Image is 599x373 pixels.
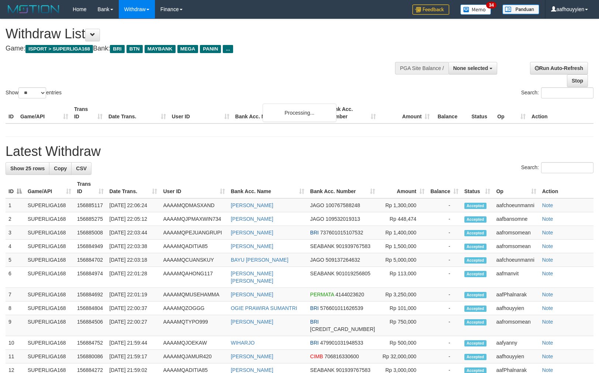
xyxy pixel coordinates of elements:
[378,226,427,240] td: Rp 1,400,000
[223,45,233,53] span: ...
[228,177,307,198] th: Bank Acc. Name: activate to sort column ascending
[200,45,221,53] span: PANIN
[379,102,433,123] th: Amount
[231,367,273,373] a: [PERSON_NAME]
[25,226,74,240] td: SUPERLIGA168
[17,102,71,123] th: Game/API
[521,87,593,98] label: Search:
[177,45,198,53] span: MEGA
[160,288,228,301] td: AAAAMQMUSEHAMMA
[6,87,62,98] label: Show entries
[74,267,107,288] td: 156884974
[529,102,593,123] th: Action
[320,305,363,311] span: Copy 576601011626539 to clipboard
[427,288,461,301] td: -
[25,288,74,301] td: SUPERLIGA168
[542,367,553,373] a: Note
[326,202,360,208] span: Copy 100767588248 to clipboard
[464,271,487,277] span: Accepted
[231,243,273,249] a: [PERSON_NAME]
[6,198,25,212] td: 1
[493,267,539,288] td: aafmanvit
[160,336,228,350] td: AAAAMQJOEKAW
[6,212,25,226] td: 2
[160,177,228,198] th: User ID: activate to sort column ascending
[542,257,553,263] a: Note
[310,319,319,325] span: BRI
[542,271,553,276] a: Note
[378,350,427,363] td: Rp 32,000,000
[336,243,370,249] span: Copy 901939767583 to clipboard
[493,350,539,363] td: aafhouyyien
[74,240,107,253] td: 156884949
[127,45,143,53] span: BTN
[160,240,228,253] td: AAAAMQADITIA85
[567,74,588,87] a: Stop
[25,315,74,336] td: SUPERLIGA168
[107,226,160,240] td: [DATE] 22:03:44
[6,144,593,159] h1: Latest Withdraw
[541,162,593,173] input: Search:
[107,336,160,350] td: [DATE] 21:59:44
[6,4,62,15] img: MOTION_logo.png
[310,271,335,276] span: SEABANK
[521,162,593,173] label: Search:
[493,212,539,226] td: aafbansomne
[74,226,107,240] td: 156885008
[107,315,160,336] td: [DATE] 22:00:27
[310,305,319,311] span: BRI
[107,198,160,212] td: [DATE] 22:06:24
[74,336,107,350] td: 156884752
[493,226,539,240] td: aafromsomean
[493,177,539,198] th: Op: activate to sort column ascending
[530,62,588,74] a: Run Auto-Refresh
[25,177,74,198] th: Game/API: activate to sort column ascending
[107,301,160,315] td: [DATE] 22:00:37
[6,162,49,175] a: Show 25 rows
[541,87,593,98] input: Search:
[231,353,273,359] a: [PERSON_NAME]
[310,230,319,236] span: BRI
[464,306,487,312] span: Accepted
[6,45,392,52] h4: Game: Bank:
[18,87,46,98] select: Showentries
[25,212,74,226] td: SUPERLIGA168
[310,202,324,208] span: JAGO
[412,4,449,15] img: Feedback.jpg
[6,27,392,41] h1: Withdraw List
[378,240,427,253] td: Rp 1,500,000
[25,350,74,363] td: SUPERLIGA168
[542,292,553,297] a: Note
[74,301,107,315] td: 156884804
[427,212,461,226] td: -
[494,102,529,123] th: Op
[6,226,25,240] td: 3
[232,102,325,123] th: Bank Acc. Name
[464,216,487,223] span: Accepted
[427,301,461,315] td: -
[231,319,273,325] a: [PERSON_NAME]
[378,198,427,212] td: Rp 1,300,000
[427,315,461,336] td: -
[107,212,160,226] td: [DATE] 22:05:12
[427,198,461,212] td: -
[310,353,323,359] span: CIMB
[107,350,160,363] td: [DATE] 21:59:17
[502,4,539,14] img: panduan.png
[378,301,427,315] td: Rp 101,000
[160,301,228,315] td: AAAAMQZOGGG
[493,301,539,315] td: aafhouyyien
[539,177,593,198] th: Action
[6,240,25,253] td: 4
[71,102,105,123] th: Trans ID
[310,257,324,263] span: JAGO
[320,230,363,236] span: Copy 737601015107532 to clipboard
[107,177,160,198] th: Date Trans.: activate to sort column ascending
[231,202,273,208] a: [PERSON_NAME]
[74,253,107,267] td: 156884702
[74,350,107,363] td: 156880086
[307,177,378,198] th: Bank Acc. Number: activate to sort column ascending
[160,315,228,336] td: AAAAMQTYPO999
[378,212,427,226] td: Rp 448,474
[378,177,427,198] th: Amount: activate to sort column ascending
